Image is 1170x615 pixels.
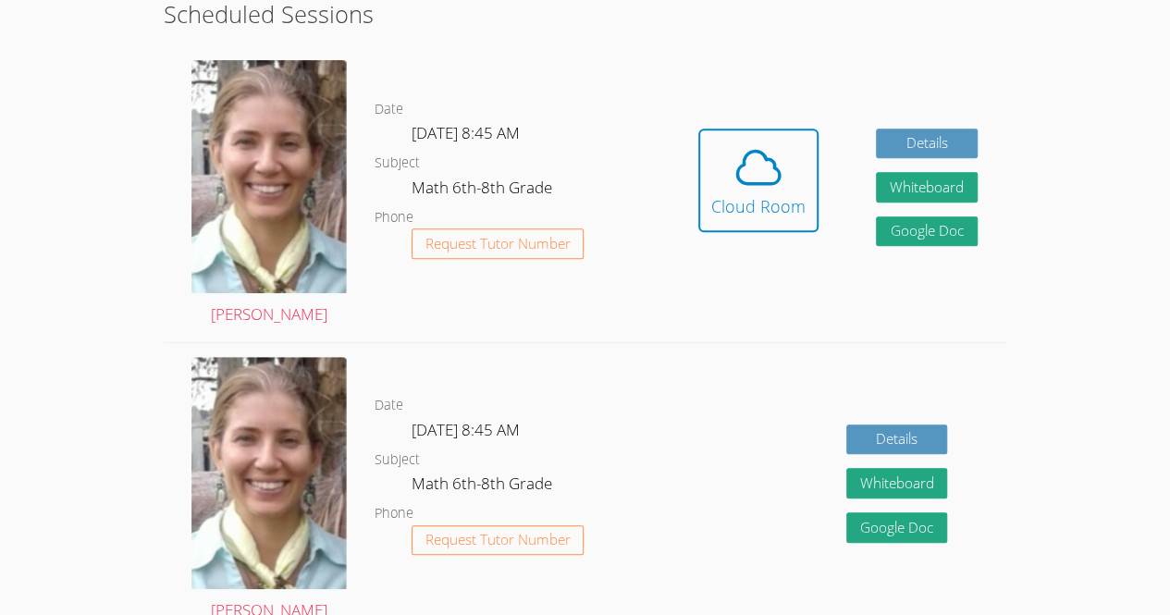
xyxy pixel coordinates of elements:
dt: Subject [375,449,420,472]
button: Whiteboard [876,172,978,203]
a: [PERSON_NAME] [191,60,347,327]
span: [DATE] 8:45 AM [412,419,520,440]
dt: Subject [375,152,420,175]
div: Cloud Room [711,193,806,219]
span: Request Tutor Number [425,533,571,547]
dt: Date [375,98,403,121]
a: Details [846,424,948,455]
button: Whiteboard [846,468,948,498]
span: [DATE] 8:45 AM [412,122,520,143]
img: Screenshot%202024-09-06%20202226%20-%20Cropped.png [191,60,347,293]
a: Details [876,129,978,159]
dt: Phone [375,502,413,525]
button: Cloud Room [698,129,819,232]
dt: Phone [375,206,413,229]
span: Request Tutor Number [425,237,571,251]
a: Google Doc [846,512,948,543]
img: Screenshot%202024-09-06%20202226%20-%20Cropped.png [191,357,347,590]
button: Request Tutor Number [412,525,585,556]
dd: Math 6th-8th Grade [412,175,556,206]
a: Google Doc [876,216,978,247]
button: Request Tutor Number [412,228,585,259]
dd: Math 6th-8th Grade [412,471,556,502]
dt: Date [375,394,403,417]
